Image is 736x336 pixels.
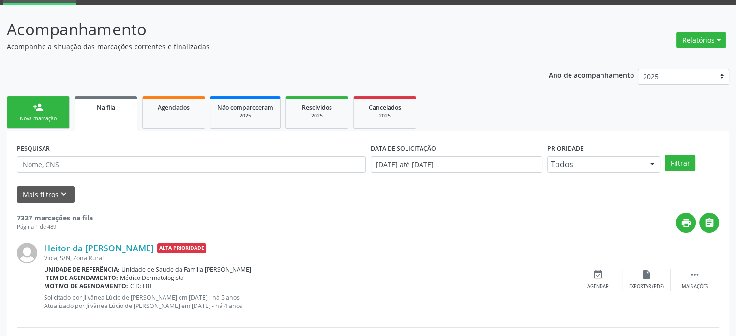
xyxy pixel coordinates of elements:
[681,218,691,228] i: print
[593,269,603,280] i: event_available
[690,269,700,280] i: 
[665,155,695,171] button: Filtrar
[7,42,512,52] p: Acompanhe a situação das marcações correntes e finalizadas
[682,283,708,290] div: Mais ações
[59,189,69,200] i: keyboard_arrow_down
[17,186,75,203] button: Mais filtroskeyboard_arrow_down
[14,115,62,122] div: Nova marcação
[217,112,273,119] div: 2025
[17,223,93,231] div: Página 1 de 489
[587,283,609,290] div: Agendar
[44,265,120,274] b: Unidade de referência:
[302,103,332,112] span: Resolvidos
[158,103,190,112] span: Agendados
[17,141,50,156] label: PESQUISAR
[371,141,436,156] label: DATA DE SOLICITAÇÃO
[157,243,206,253] span: Alta Prioridade
[551,160,641,169] span: Todos
[629,283,664,290] div: Exportar (PDF)
[676,213,696,233] button: print
[17,213,93,222] strong: 7327 marcações na fila
[7,17,512,42] p: Acompanhamento
[44,274,118,282] b: Item de agendamento:
[360,112,409,119] div: 2025
[120,274,184,282] span: Médico Dermatologista
[217,103,273,112] span: Não compareceram
[44,293,574,310] p: Solicitado por Jilvânea Lúcio de [PERSON_NAME] em [DATE] - há 5 anos Atualizado por Jilvânea Lúci...
[676,32,726,48] button: Relatórios
[369,103,401,112] span: Cancelados
[121,265,251,274] span: Unidade de Saude da Familia [PERSON_NAME]
[17,156,366,173] input: Nome, CNS
[293,112,341,119] div: 2025
[371,156,542,173] input: Selecione um intervalo
[547,141,584,156] label: Prioridade
[97,103,115,112] span: Na fila
[44,243,154,253] a: Heitor da [PERSON_NAME]
[704,218,715,228] i: 
[130,282,152,290] span: CID: L81
[44,282,128,290] b: Motivo de agendamento:
[44,254,574,262] div: Viola, S/N, Zona Rural
[17,243,37,263] img: img
[549,69,634,81] p: Ano de acompanhamento
[641,269,652,280] i: insert_drive_file
[33,102,44,113] div: person_add
[699,213,719,233] button: 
